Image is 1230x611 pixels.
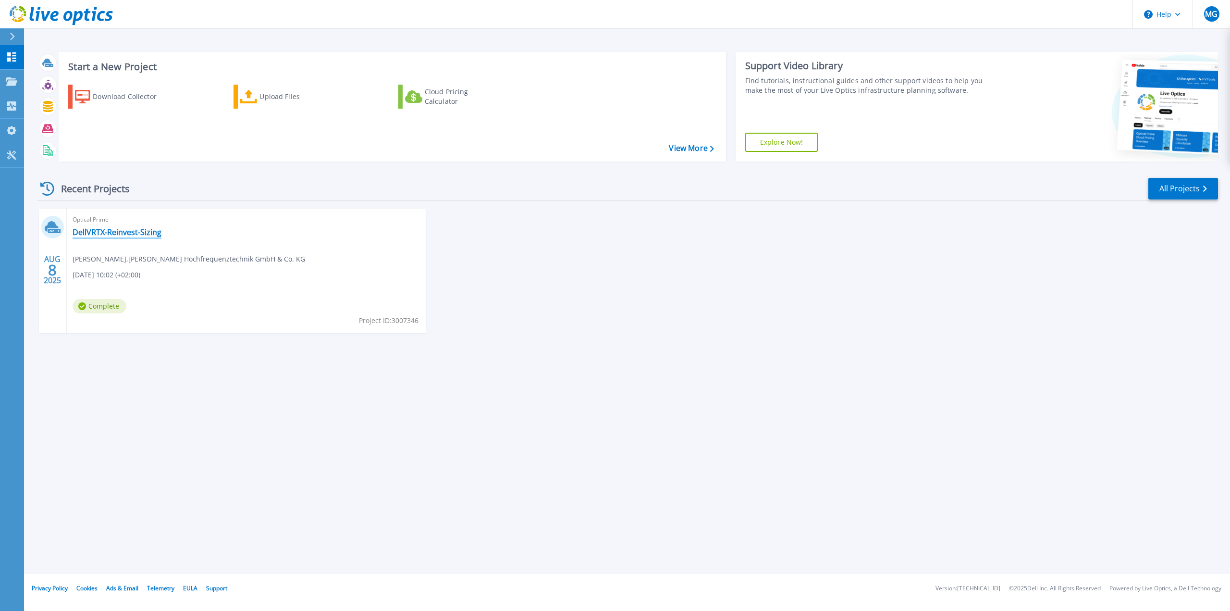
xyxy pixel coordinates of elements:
[73,254,305,264] span: [PERSON_NAME] , [PERSON_NAME] Hochfrequenztechnik GmbH & Co. KG
[68,62,713,72] h3: Start a New Project
[106,584,138,592] a: Ads & Email
[1009,586,1101,592] li: © 2025 Dell Inc. All Rights Reserved
[68,85,175,109] a: Download Collector
[745,133,818,152] a: Explore Now!
[669,144,713,153] a: View More
[76,584,98,592] a: Cookies
[1148,178,1218,200] a: All Projects
[359,315,418,326] span: Project ID: 3007346
[398,85,505,109] a: Cloud Pricing Calculator
[48,266,57,274] span: 8
[93,87,170,106] div: Download Collector
[745,60,995,72] div: Support Video Library
[32,584,68,592] a: Privacy Policy
[183,584,197,592] a: EULA
[425,87,502,106] div: Cloud Pricing Calculator
[73,299,126,313] span: Complete
[147,584,174,592] a: Telemetry
[1109,586,1221,592] li: Powered by Live Optics, a Dell Technology
[259,87,336,106] div: Upload Files
[234,85,341,109] a: Upload Files
[73,214,420,225] span: Optical Prime
[745,76,995,95] div: Find tutorials, instructional guides and other support videos to help you make the most of your L...
[73,227,161,237] a: DellVRTX-Reinvest-Sizing
[1205,10,1218,18] span: MG
[935,586,1000,592] li: Version: [TECHNICAL_ID]
[206,584,227,592] a: Support
[43,252,61,287] div: AUG 2025
[37,177,143,200] div: Recent Projects
[73,270,140,280] span: [DATE] 10:02 (+02:00)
